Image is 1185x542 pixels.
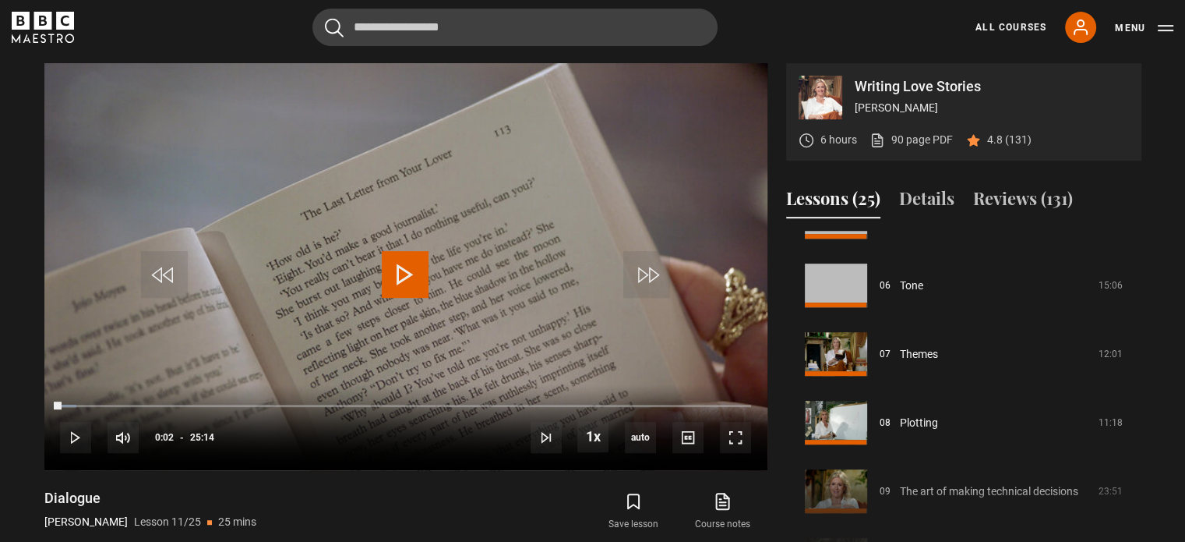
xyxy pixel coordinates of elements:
h1: Dialogue [44,489,256,508]
button: Toggle navigation [1115,20,1173,36]
button: Playback Rate [577,421,608,452]
button: Reviews (131) [973,186,1073,218]
svg: BBC Maestro [12,12,74,43]
div: Current quality: 720p [625,422,656,453]
a: Themes [900,346,938,363]
p: [PERSON_NAME] [855,100,1129,116]
button: Save lesson [589,489,678,534]
a: Course notes [678,489,767,534]
p: 25 mins [218,514,256,530]
p: 4.8 (131) [987,132,1032,148]
span: 0:02 [155,423,174,452]
p: Writing Love Stories [855,80,1129,94]
p: [PERSON_NAME] [44,514,128,530]
button: Captions [672,422,704,453]
button: Play [60,422,91,453]
a: Tone [900,278,923,294]
button: Details [899,186,954,218]
span: auto [625,422,656,453]
input: Search [312,9,718,46]
a: 90 page PDF [869,132,953,148]
a: All Courses [975,20,1046,34]
p: 6 hours [820,132,857,148]
div: Progress Bar [60,405,750,408]
span: - [180,432,184,443]
button: Lessons (25) [786,186,880,218]
p: Lesson 11/25 [134,514,201,530]
button: Fullscreen [720,422,751,453]
video-js: Video Player [44,63,767,470]
button: Submit the search query [325,18,344,37]
a: Plotting [900,415,938,431]
button: Next Lesson [531,422,562,453]
button: Mute [108,422,139,453]
span: 25:14 [190,423,214,452]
